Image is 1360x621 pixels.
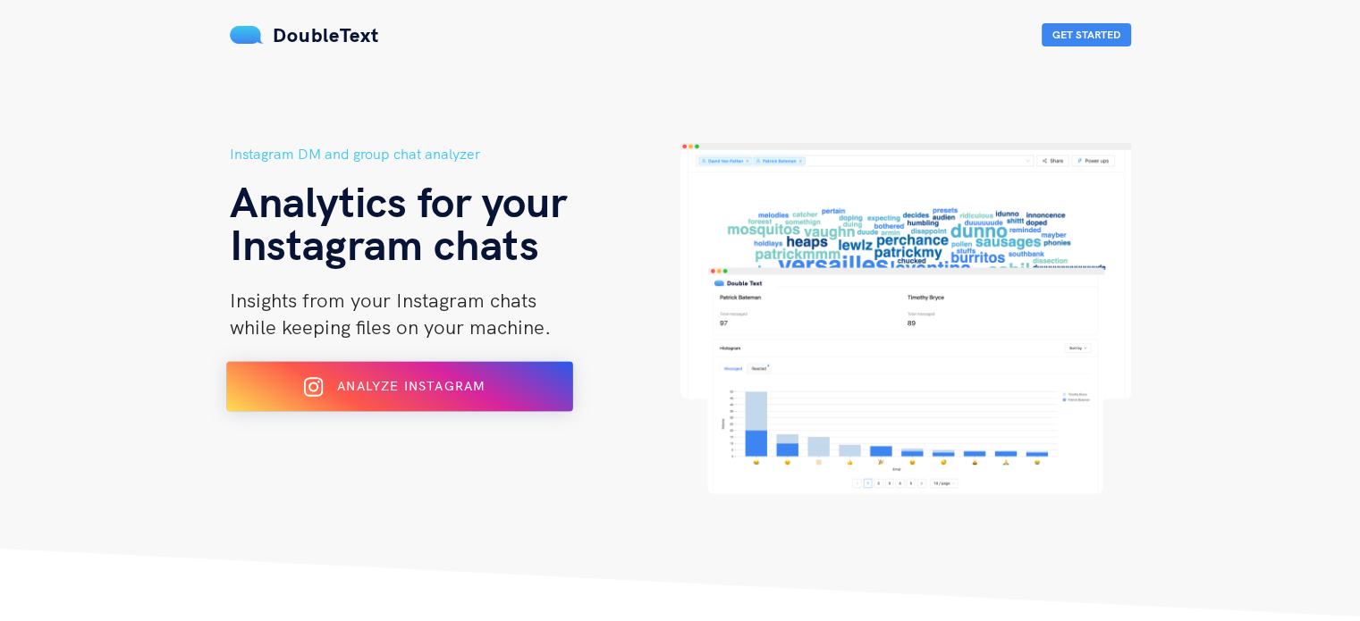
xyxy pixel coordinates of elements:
[680,143,1131,494] img: hero
[1042,23,1131,46] button: Get Started
[230,385,570,401] a: Analyze Instagram
[230,217,539,271] span: Instagram chats
[230,26,264,44] img: mS3x8y1f88AAAAABJRU5ErkJggg==
[230,288,536,313] span: Insights from your Instagram chats
[230,315,551,340] span: while keeping files on your machine.
[230,143,680,165] h5: Instagram DM and group chat analyzer
[226,362,573,412] button: Analyze Instagram
[230,174,567,228] span: Analytics for your
[337,378,485,394] span: Analyze Instagram
[230,22,379,47] a: DoubleText
[273,22,379,47] span: DoubleText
